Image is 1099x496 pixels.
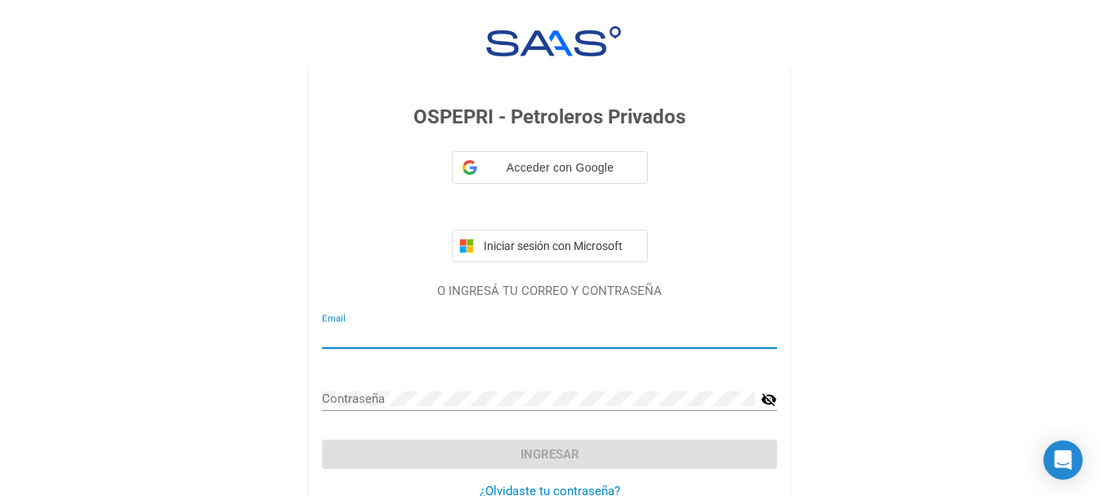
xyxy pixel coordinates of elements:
div: Open Intercom Messenger [1043,440,1083,480]
button: Ingresar [322,440,777,469]
span: Iniciar sesión con Microsoft [480,239,641,252]
h3: OSPEPRI - Petroleros Privados [322,102,777,132]
mat-icon: visibility_off [761,390,777,409]
span: Acceder con Google [484,159,637,177]
iframe: Botón de Acceder con Google [444,182,656,218]
button: Iniciar sesión con Microsoft [452,230,648,262]
div: Acceder con Google [452,151,648,184]
span: Ingresar [520,447,579,462]
p: O INGRESÁ TU CORREO Y CONTRASEÑA [322,282,777,301]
